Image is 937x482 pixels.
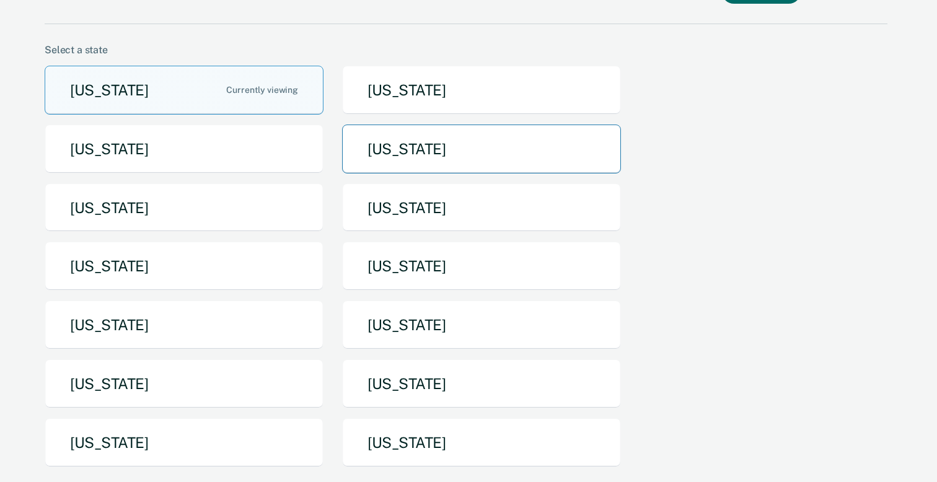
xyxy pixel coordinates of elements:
button: [US_STATE] [342,125,621,173]
button: [US_STATE] [45,242,323,291]
button: [US_STATE] [342,418,621,467]
button: [US_STATE] [342,66,621,115]
button: [US_STATE] [45,418,323,467]
button: [US_STATE] [45,300,323,349]
button: [US_STATE] [45,183,323,232]
button: [US_STATE] [342,300,621,349]
button: [US_STATE] [342,183,621,232]
button: [US_STATE] [45,359,323,408]
button: [US_STATE] [342,242,621,291]
button: [US_STATE] [45,125,323,173]
button: [US_STATE] [45,66,323,115]
button: [US_STATE] [342,359,621,408]
div: Select a state [45,44,887,56]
